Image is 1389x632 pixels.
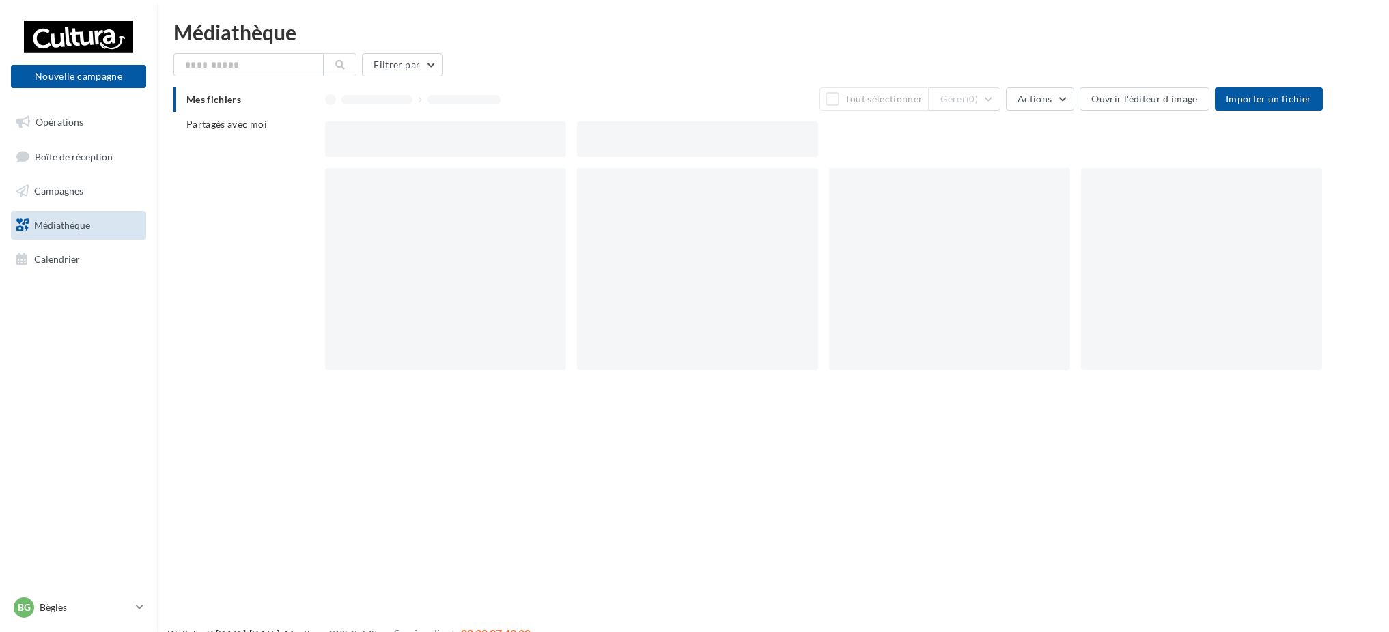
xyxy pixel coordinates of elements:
[186,118,267,130] span: Partagés avec moi
[36,116,83,128] span: Opérations
[34,185,83,197] span: Campagnes
[8,245,149,274] a: Calendrier
[18,601,31,614] span: Bg
[34,219,90,231] span: Médiathèque
[186,94,241,105] span: Mes fichiers
[1018,93,1052,104] span: Actions
[819,87,929,111] button: Tout sélectionner
[1215,87,1323,111] button: Importer un fichier
[35,150,113,162] span: Boîte de réception
[34,253,80,264] span: Calendrier
[1006,87,1074,111] button: Actions
[362,53,443,76] button: Filtrer par
[40,601,130,614] p: Bègles
[1080,87,1209,111] button: Ouvrir l'éditeur d'image
[8,108,149,137] a: Opérations
[8,211,149,240] a: Médiathèque
[11,594,146,620] a: Bg Bègles
[173,22,1373,42] div: Médiathèque
[11,65,146,88] button: Nouvelle campagne
[929,87,1000,111] button: Gérer(0)
[8,142,149,171] a: Boîte de réception
[966,94,978,104] span: (0)
[1226,93,1312,104] span: Importer un fichier
[8,177,149,205] a: Campagnes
